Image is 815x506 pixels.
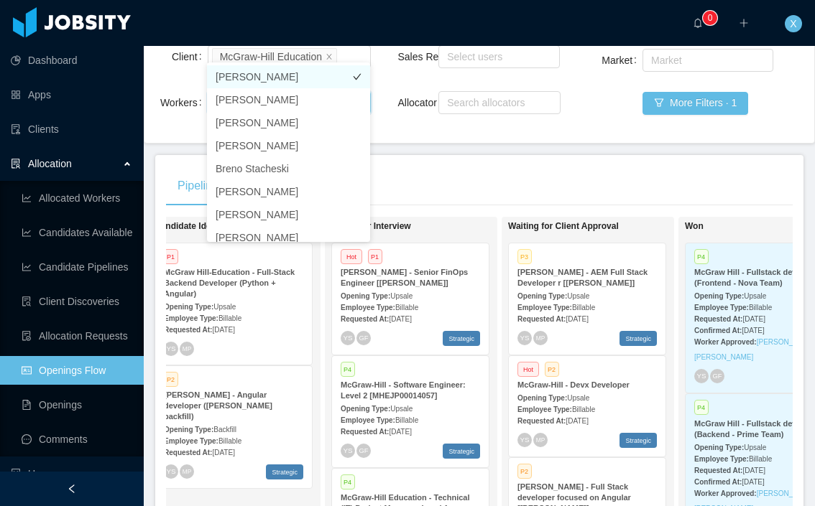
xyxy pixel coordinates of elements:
[651,53,758,67] div: Market
[696,373,706,380] span: YS
[517,394,567,402] strong: Opening Type:
[207,226,370,249] li: [PERSON_NAME]
[164,372,178,387] span: P2
[742,315,765,323] span: [DATE]
[22,322,132,350] a: icon: file-doneAllocation Requests
[443,48,451,65] input: Sales Rep
[326,52,333,61] i: icon: close
[207,111,370,134] li: [PERSON_NAME]
[694,467,742,474] strong: Requested At:
[340,48,348,65] input: Client
[620,331,657,346] span: Strategic
[341,405,390,413] strong: Opening Type:
[567,292,589,300] span: Upsale
[397,51,453,62] label: Sales Rep
[694,400,709,415] span: P4
[443,331,480,346] span: Strategic
[602,55,643,66] label: Market
[517,249,532,264] span: P3
[368,249,382,264] span: P1
[389,428,411,436] span: [DATE]
[164,390,272,421] strong: [PERSON_NAME] - Angular developer ([PERSON_NAME] backfill)
[790,15,796,32] span: X
[341,292,390,300] strong: Opening Type:
[742,327,764,334] span: [DATE]
[207,180,370,203] li: [PERSON_NAME]
[212,48,337,65] li: McGraw-Hill Education
[164,303,213,311] strong: Opening Type:
[643,92,748,115] button: icon: filterMore Filters · 1
[341,362,355,377] span: P4
[207,88,370,111] li: [PERSON_NAME]
[11,46,132,75] a: icon: pie-chartDashboard
[566,315,588,323] span: [DATE]
[353,72,362,81] i: icon: check
[207,134,370,157] li: [PERSON_NAME]
[353,164,362,173] i: icon: check
[220,49,322,65] div: McGraw-Hill Education
[213,426,236,434] span: Backfill
[343,446,352,454] span: YS
[694,478,742,486] strong: Confirmed At:
[742,478,764,486] span: [DATE]
[183,345,191,352] span: MP
[694,444,744,451] strong: Opening Type:
[572,406,595,413] span: Billable
[517,315,566,323] strong: Requested At:
[207,203,370,226] li: [PERSON_NAME]
[647,52,655,69] input: Market
[517,362,539,377] span: Hot
[212,449,234,456] span: [DATE]
[693,18,703,28] i: icon: bell
[343,334,352,342] span: YS
[22,390,132,419] a: icon: file-textOpenings
[22,425,132,454] a: icon: messageComments
[443,444,480,459] span: Strategic
[397,97,446,108] label: Allocator
[744,444,766,451] span: Upsale
[28,158,72,169] span: Allocation
[164,449,212,456] strong: Requested At:
[536,436,545,443] span: MP
[22,287,132,316] a: icon: file-searchClient Discoveries
[517,380,630,389] strong: McGraw-Hill - Devx Developer
[166,467,175,475] span: YS
[331,221,533,232] h1: Ready for Interview
[266,464,303,479] span: Strategic
[443,94,451,111] input: Allocator
[749,455,772,463] span: Billable
[353,187,362,196] i: icon: check
[353,95,362,104] i: icon: check
[341,380,466,400] strong: McGraw-Hill - Software Engineer: Level 2 [MHEJP00014057]
[341,268,468,287] strong: [PERSON_NAME] - Senior FinOps Engineer [[PERSON_NAME]]
[218,314,241,322] span: Billable
[218,437,241,445] span: Billable
[341,474,355,489] span: P4
[389,315,411,323] span: [DATE]
[395,304,418,311] span: Billable
[536,334,545,341] span: MP
[694,315,742,323] strong: Requested At:
[694,249,709,264] span: P4
[545,362,559,377] span: P2
[517,292,567,300] strong: Opening Type:
[207,65,370,88] li: [PERSON_NAME]
[164,249,178,264] span: P1
[341,416,395,424] strong: Employee Type:
[390,405,413,413] span: Upsale
[341,304,395,311] strong: Employee Type:
[694,304,749,311] strong: Employee Type:
[164,426,213,434] strong: Opening Type:
[164,437,218,445] strong: Employee Type:
[749,304,772,311] span: Billable
[572,304,595,311] span: Billable
[213,303,236,311] span: Upsale
[359,334,368,341] span: GF
[694,327,742,334] strong: Confirmed At:
[742,467,765,474] span: [DATE]
[517,406,572,413] strong: Employee Type:
[212,326,234,334] span: [DATE]
[172,51,208,62] label: Client
[703,11,717,25] sup: 0
[517,268,648,287] strong: [PERSON_NAME] - AEM Full Stack Developer r [[PERSON_NAME]]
